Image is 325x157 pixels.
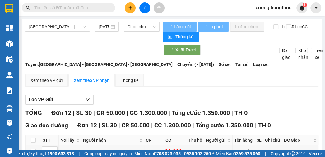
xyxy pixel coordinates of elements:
span: | [151,122,153,129]
button: aim [154,2,165,13]
span: Đơn 12 [51,109,71,117]
span: | [193,122,194,129]
span: | [255,122,256,129]
img: logo-vxr [5,4,13,13]
span: | [168,109,170,117]
th: SL [255,135,264,145]
span: Chọn chuyến [128,22,156,31]
img: warehouse-icon [6,105,13,112]
span: | [265,150,266,157]
span: Bắc Ninh - Hà Nội - Tân Kỳ [29,22,86,31]
strong: 1900 633 818 [47,151,74,156]
div: Thống kê [121,77,138,84]
span: Người gửi [206,137,226,144]
img: warehouse-icon [6,40,13,47]
span: Đơn 12 [77,122,97,129]
span: Kho nhận [296,47,311,61]
span: question-circle [7,120,12,126]
span: file-add [142,6,147,10]
th: STT [41,135,59,145]
span: SL 30 [102,122,117,129]
span: Thống kê [175,33,194,40]
span: | [231,109,233,117]
span: CC 1.300.000 [129,109,167,117]
span: Tổng cước 1.350.000 [171,109,230,117]
th: Tên hàng [233,135,255,145]
th: Thu hộ [187,135,204,145]
div: Xem theo VP gửi [30,77,63,84]
img: solution-icon [6,87,13,94]
span: loading [169,48,175,52]
span: In phơi [209,23,224,30]
span: Hỗ trợ kỹ thuật: [17,150,74,157]
span: | [93,109,95,117]
span: Xuất Excel [175,46,196,53]
span: Người nhận [83,137,138,144]
strong: 0708 023 035 - 0935 103 250 [154,151,211,156]
span: ĐC Giao [284,137,312,144]
span: Nơi lấy [60,137,75,144]
span: Loại xe: [253,61,269,68]
button: file-add [139,2,150,13]
span: Lọc VP Gửi [29,96,53,103]
span: notification [7,134,12,140]
span: | [126,109,128,117]
span: TỔNG [25,109,42,117]
span: Tổng cước 1.350.000 [196,122,253,129]
b: Tuyến: [GEOGRAPHIC_DATA] - [GEOGRAPHIC_DATA] - [GEOGRAPHIC_DATA] [25,62,173,67]
input: Tìm tên, số ĐT hoặc mã đơn [34,4,108,11]
span: Số xe: [219,61,231,68]
span: bar-chart [168,35,173,40]
span: copyright [290,151,295,156]
span: Giao dọc đường [25,122,68,129]
span: SL 30 [76,109,91,117]
span: aim [157,6,161,10]
span: | [73,109,74,117]
th: Ghi chú [263,135,282,145]
span: loading [168,25,173,29]
span: Miền Nam [134,150,211,157]
sup: 1 [303,3,307,7]
span: message [7,148,12,154]
span: TH 0 [234,109,247,117]
button: bar-chartThống kê [163,32,199,42]
span: loading [203,25,208,29]
div: Hoa quả [234,148,254,155]
span: caret-down [313,5,319,11]
span: Tài xế: [235,61,248,68]
span: Lọc CR [279,23,295,30]
span: ⚪️ [212,152,214,155]
span: CR 50.000 [96,109,125,117]
span: CC 1.300.000 [154,122,191,129]
button: plus [125,2,136,13]
button: Xuất Excel [164,45,201,55]
button: In phơi [198,22,229,32]
span: Lọc CC [292,23,308,30]
span: Làm mới [174,23,192,30]
strong: 0369 525 060 [234,151,260,156]
span: search [26,6,30,10]
span: down [85,97,90,102]
span: Cung cấp máy in - giấy in: [84,150,133,157]
input: 14/10/2025 [99,23,110,30]
span: | [99,122,100,129]
th: CC [164,135,187,145]
div: 90.000 [165,147,186,156]
img: icon-new-feature [299,5,305,11]
button: Làm mới [163,22,197,32]
span: cuong.hungthuc [251,4,296,12]
div: bé trang 0387817567 [82,148,143,155]
span: CR 50.000 [122,122,150,129]
span: Miền Bắc [216,150,260,157]
th: CR [144,135,164,145]
img: warehouse-icon [6,72,13,78]
span: TH 0 [258,122,271,129]
span: 1 [304,3,306,7]
span: | [118,122,120,129]
div: 3 [256,148,262,155]
span: Chuyến: ( - [DATE]) [177,61,214,68]
button: caret-down [310,2,321,13]
div: Xem theo VP nhận [74,77,109,84]
button: In đơn chọn [230,22,264,32]
span: Đã giao [280,47,293,61]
